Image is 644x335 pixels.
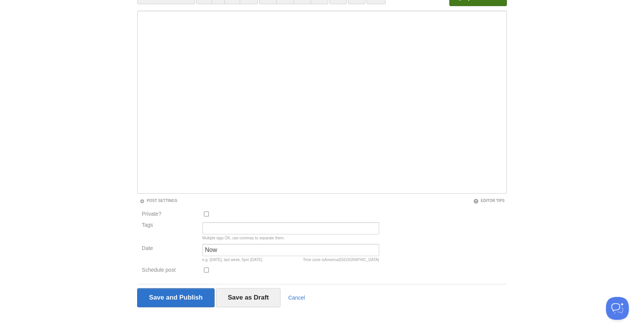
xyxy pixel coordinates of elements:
div: Multiple tags OK, use commas to separate them. [202,236,379,240]
a: Editor Tips [473,199,505,203]
a: Post Settings [139,199,177,203]
span: America/[GEOGRAPHIC_DATA] [324,258,379,262]
label: Date [142,245,198,253]
label: Private? [142,211,198,218]
label: Schedule post [142,267,198,274]
a: Cancel [288,295,305,301]
label: Tags [139,222,200,228]
input: Save as Draft [216,288,281,307]
input: Save and Publish [137,288,215,307]
iframe: Help Scout Beacon - Open [606,297,629,320]
div: Time zone is [303,258,379,262]
div: e.g. [DATE], last week, 5pm [DATE] [202,258,379,262]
